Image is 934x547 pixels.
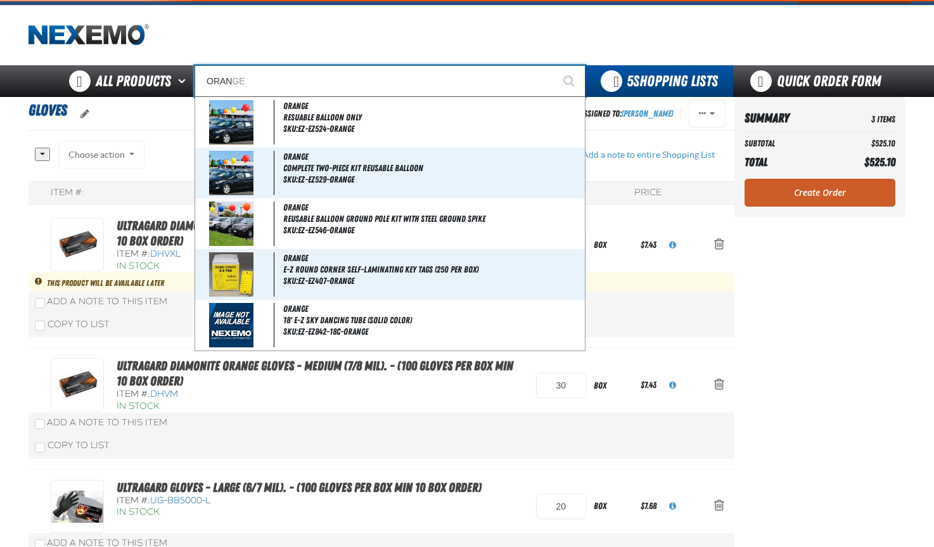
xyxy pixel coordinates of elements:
th: Total [745,152,834,172]
button: Start Searching [554,65,585,97]
input: Product Quantity [536,373,586,398]
span: SKU:EZ-EZ407-ORANGE [283,276,354,286]
img: 5b2444fa5cd0b605696652-EZ529A.jpg [209,151,253,195]
input: Search [195,65,585,97]
div: box [586,492,638,520]
a: Ultragard Diamonite Orange Gloves - X-Large (7/8 mil). - (100 gloves per box MIN 10 box order) [117,218,514,248]
span: Shopping Lists [627,72,718,90]
img: Nexemo logo [29,24,149,46]
span: 18' E-Z Sky Dancing Tube (Solid Color) [283,315,582,326]
div: Item #: [51,187,84,199]
span: ORANGE [283,304,308,314]
div: Item #: [117,389,523,401]
span: Add a Note to This Item [47,417,167,428]
img: 5b2444f114cce648408452-EZ524A.jpg [209,100,253,145]
div: box [586,231,638,259]
span: $7.68 [641,501,656,511]
span: ORANGE [283,202,308,212]
span: SKU:EZ-EZ842-18C-ORANGE [283,326,368,337]
label: Copy To List [35,440,110,451]
div: In Stock [117,261,523,273]
span: Add a Note to This Item [47,296,167,307]
input: Copy To List [35,442,45,453]
span: E-Z Round Corner Self-Laminating Key Tags (250 per box) [283,264,582,275]
button: Actions of GLOVES [689,100,725,127]
span: UG-BB5000-L [150,495,210,506]
span: GLOVES [29,101,67,119]
button: Action Remove Ultragard Diamonite Orange Gloves - Medium (7/8 mil). - (100 gloves per box MIN 10 ... [704,371,734,399]
div: In Stock [117,401,523,413]
button: Action Remove Ultragard gloves - Large (6/7 mil). - (100 gloves per box MIN 10 box order) from GL... [704,492,734,520]
span: $7.43 [641,380,656,390]
span: SKU:EZ-EZ529-ORANGE [283,174,354,184]
span: Reusable Balloon Ground Pole Kit with Steel Ground Spike [283,214,582,224]
a: Ultragard gloves - Large (6/7 mil). - (100 gloves per box MIN 10 box order) [117,480,482,495]
span: $7.43 [641,240,656,250]
th: Summary [745,107,834,129]
a: Home [29,24,149,46]
td: $525.10 [834,135,895,152]
button: View All Prices for UG-BB5000-L [659,492,686,520]
strong: 5 [627,72,633,90]
img: 5b24450a6e0c1247676690-EZ546A.jpg [209,202,253,246]
span: SKU:EZ-EZ524-ORANGE [283,124,354,134]
a: Create Order [745,179,895,207]
div: Assigned To: [580,105,673,122]
span: ORANGE [283,101,308,111]
span: DHVM [150,389,178,399]
button: View All Prices for DHVXL [659,231,686,259]
button: Open All Products pages [174,65,195,97]
span: DHVXL [150,248,181,259]
span: $525.10 [864,155,895,169]
span: ORANGE [283,151,308,162]
a: Ultragard Diamonite Orange Gloves - Medium (7/8 mil). - (100 gloves per box MIN 10 box order) [117,358,513,389]
span: This product will be available later [47,278,164,287]
th: Subtotal [745,135,834,152]
span: SKU:EZ-EZ546-ORANGE [283,225,354,235]
a: [PERSON_NAME] [622,108,673,119]
input: Add a Note to This Item [35,419,45,429]
span: All Products [96,70,171,93]
input: Copy To List [35,321,45,331]
button: oro.shoppinglist.label.edit.tooltip [70,100,99,128]
input: Add a Note to This Item [35,298,45,308]
div: Price [634,187,662,199]
a: Quick Order Form [733,65,905,97]
button: Add a note to entire Shopping List [563,141,725,169]
td: 3 Items [834,107,895,129]
div: box [586,371,638,400]
div: Item #: [117,495,482,507]
input: Product Quantity [536,494,586,519]
div: In Stock [117,506,482,518]
span: Resuable Balloon Only [283,112,582,123]
button: You have 5 Shopping Lists. Open to view details [585,65,733,97]
span: Complete Two-Piece Kit Reusable Balloon [283,163,582,174]
button: Action Remove Ultragard Diamonite Orange Gloves - X-Large (7/8 mil). - (100 gloves per box MIN 10... [704,231,734,259]
img: 5b2444ddc5b8f085533765-EZ407.jpg [209,252,253,297]
div: Item #: [117,248,523,261]
span: ORANGE [283,253,308,263]
button: View All Prices for DHVM [659,371,686,399]
img: missing_image.jpg [209,303,253,347]
label: Copy To List [35,319,110,330]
